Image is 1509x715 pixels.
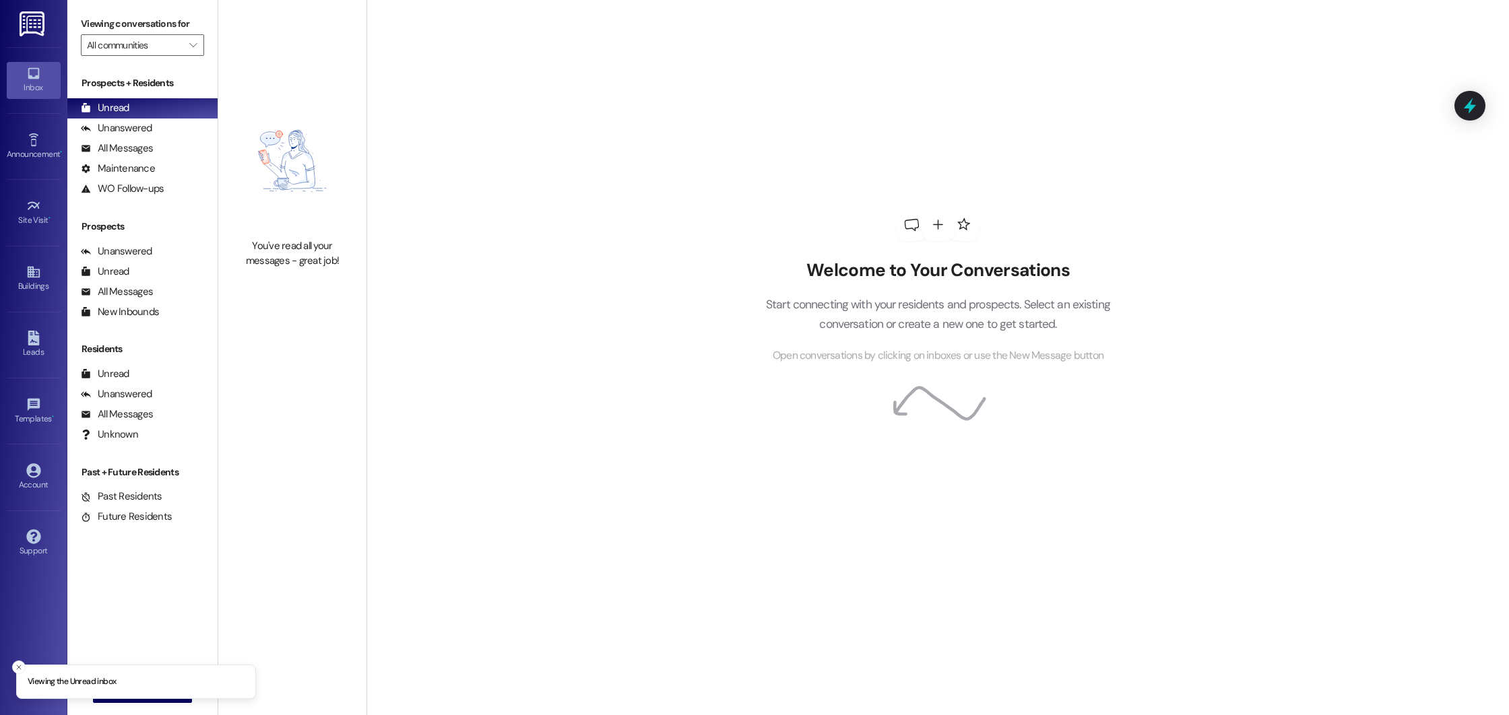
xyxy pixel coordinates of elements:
div: Prospects + Residents [67,76,218,90]
div: WO Follow-ups [81,182,164,196]
div: Unknown [81,428,138,442]
div: All Messages [81,285,153,299]
div: Past + Future Residents [67,465,218,479]
div: New Inbounds [81,305,159,319]
a: Site Visit • [7,195,61,231]
div: Unanswered [81,387,152,401]
span: Open conversations by clicking on inboxes or use the New Message button [773,347,1103,364]
div: Residents [67,342,218,356]
img: empty-state [233,90,352,232]
div: All Messages [81,407,153,421]
div: Unread [81,367,129,381]
div: Future Residents [81,510,172,524]
p: Viewing the Unread inbox [28,676,116,688]
p: Start connecting with your residents and prospects. Select an existing conversation or create a n... [745,295,1130,333]
a: Leads [7,327,61,363]
div: Unanswered [81,121,152,135]
div: Past Residents [81,489,162,504]
div: You've read all your messages - great job! [233,239,352,268]
label: Viewing conversations for [81,13,204,34]
div: Unread [81,101,129,115]
span: • [60,147,62,157]
div: All Messages [81,141,153,156]
a: Buildings [7,261,61,297]
span: • [49,213,51,223]
a: Support [7,525,61,561]
input: All communities [87,34,183,56]
div: Unanswered [81,244,152,259]
i:  [189,40,197,50]
div: Unread [81,265,129,279]
div: Maintenance [81,162,155,176]
a: Inbox [7,62,61,98]
a: Templates • [7,393,61,430]
img: ResiDesk Logo [20,11,47,36]
span: • [52,412,54,421]
button: Close toast [12,660,26,674]
h2: Welcome to Your Conversations [745,260,1130,281]
a: Account [7,459,61,496]
div: Prospects [67,219,218,234]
